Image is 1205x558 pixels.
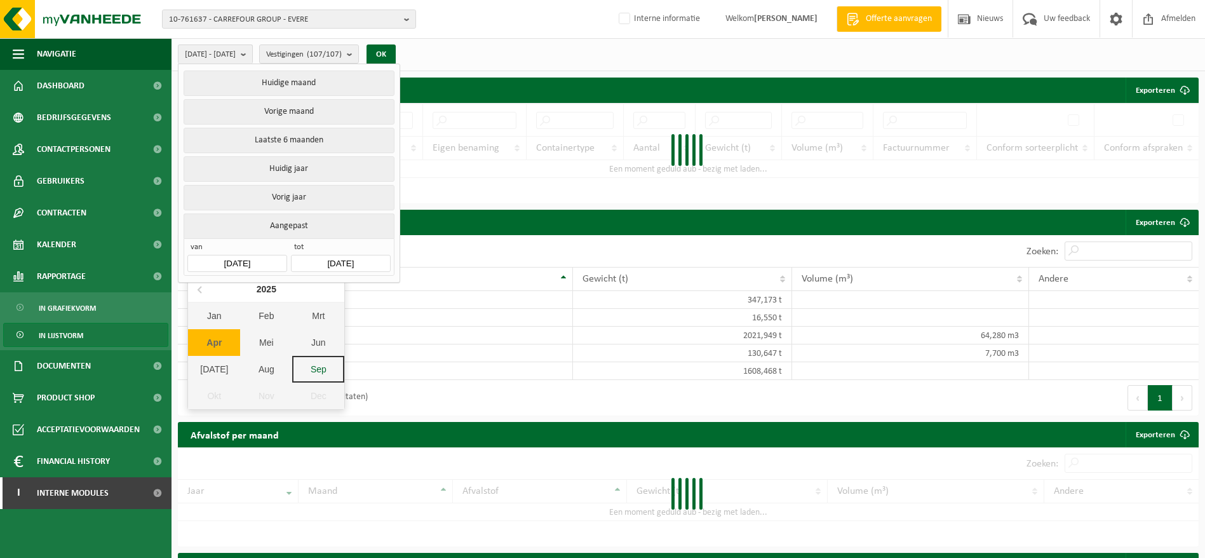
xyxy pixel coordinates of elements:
span: Dashboard [37,70,84,102]
span: Rapportage [37,261,86,292]
button: 10-761637 - CARREFOUR GROUP - EVERE [162,10,416,29]
td: 2021,949 t [573,327,792,344]
td: Recycleren [178,309,573,327]
td: Verbranden - hoog rendement [178,344,573,362]
span: Gewicht (t) [582,274,628,284]
td: 16,550 t [573,309,792,327]
span: I [13,477,24,509]
div: Jun [292,329,344,356]
h2: Afvalstof per maand [178,422,292,447]
span: In lijstvorm [39,323,83,348]
div: Feb [240,303,292,329]
span: Vestigingen [266,45,342,64]
span: [DATE] - [DATE] [185,45,236,64]
button: Vestigingen(107/107) [259,44,359,64]
button: Laatste 6 maanden [184,128,394,153]
td: 347,173 t [573,291,792,309]
div: Aug [240,356,292,383]
td: Sorteren / voorbehandelen [178,327,573,344]
a: In grafiekvorm [3,296,168,320]
span: 10-761637 - CARREFOUR GROUP - EVERE [169,10,399,29]
span: Financial History [37,446,110,477]
button: 1 [1148,385,1173,411]
span: Volume (m³) [802,274,853,284]
span: Kalender [37,229,76,261]
td: 130,647 t [573,344,792,362]
div: Mrt [292,303,344,329]
span: Product Shop [37,382,95,414]
span: Offerte aanvragen [863,13,935,25]
button: Exporteren [1126,78,1197,103]
span: Contracten [37,197,86,229]
div: Jan [188,303,240,329]
strong: [PERSON_NAME] [754,14,818,24]
span: Gebruikers [37,165,84,197]
button: Aangepast [184,214,394,238]
button: Vorig jaar [184,185,394,210]
button: Huidig jaar [184,156,394,182]
div: [DATE] [188,356,240,383]
button: OK [367,44,396,65]
span: Documenten [37,350,91,382]
div: 1 tot 5 van 5 resultaten (gefilterd uit 7 resultaten) [184,386,368,409]
span: van [187,242,286,255]
td: Andere voorbehandelingen [178,291,573,309]
span: Acceptatievoorwaarden [37,414,140,446]
a: In lijstvorm [3,323,168,347]
td: 7,700 m3 [792,344,1029,362]
td: 64,280 m3 [792,327,1029,344]
label: Interne informatie [616,10,700,29]
a: Exporteren [1126,210,1197,235]
button: [DATE] - [DATE] [178,44,253,64]
div: Mei [240,329,292,356]
span: Contactpersonen [37,133,111,165]
button: Vorige maand [184,99,394,125]
div: Apr [188,329,240,356]
label: Zoeken: [1027,247,1058,257]
a: Offerte aanvragen [837,6,941,32]
span: In grafiekvorm [39,296,96,320]
button: Previous [1128,385,1148,411]
td: 1608,468 t [573,362,792,380]
span: Interne modules [37,477,109,509]
span: tot [291,242,390,255]
button: Next [1173,385,1192,411]
td: Voorbehandeling vergisting [178,362,573,380]
span: Andere [1039,274,1068,284]
div: Sep [292,356,344,383]
span: Navigatie [37,38,76,70]
span: Bedrijfsgegevens [37,102,111,133]
button: Huidige maand [184,71,394,96]
a: Exporteren [1126,422,1197,447]
div: 2025 [252,279,281,299]
count: (107/107) [307,50,342,58]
